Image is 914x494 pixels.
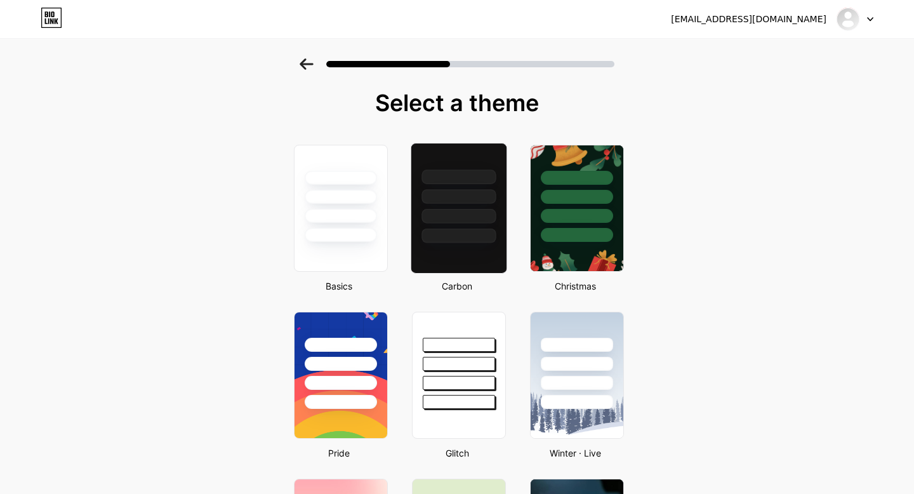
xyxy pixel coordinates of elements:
img: Alfons sumana 18 [836,7,860,31]
div: Glitch [408,446,506,460]
div: Carbon [408,279,506,293]
div: Christmas [526,279,624,293]
div: [EMAIL_ADDRESS][DOMAIN_NAME] [671,13,826,26]
div: Pride [290,446,388,460]
div: Select a theme [289,90,625,116]
div: Winter · Live [526,446,624,460]
div: Basics [290,279,388,293]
